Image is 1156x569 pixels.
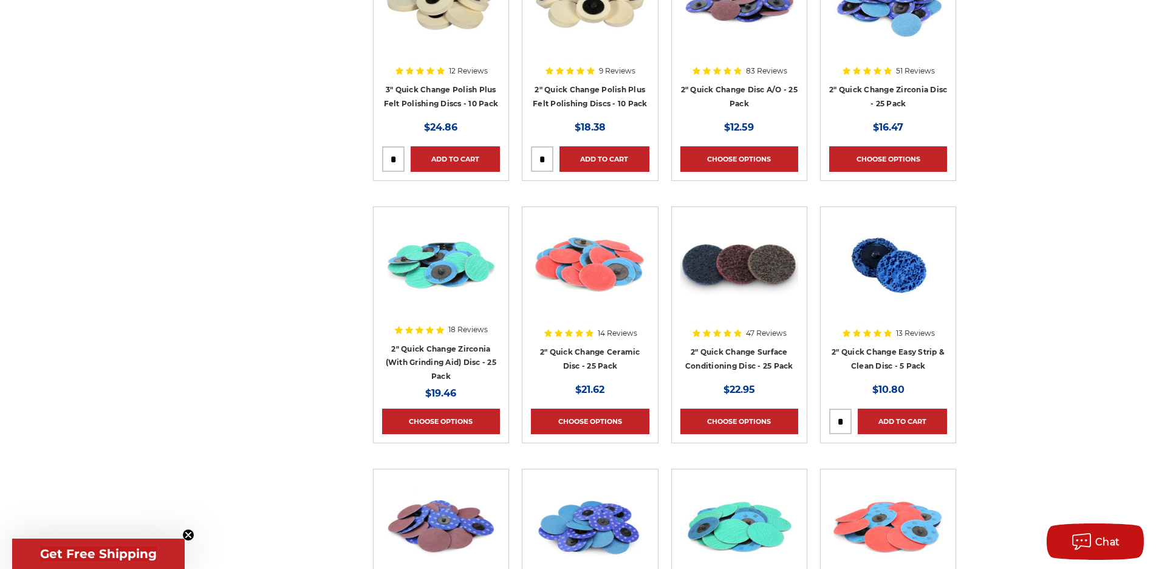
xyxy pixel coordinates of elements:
[1047,523,1144,560] button: Chat
[531,216,649,371] a: 2 inch quick change sanding disc Ceramic
[531,409,649,434] a: Choose Options
[680,409,798,434] a: Choose Options
[559,146,649,172] a: Add to Cart
[1095,536,1120,548] span: Chat
[531,216,649,313] img: 2 inch quick change sanding disc Ceramic
[873,121,903,133] span: $16.47
[858,409,947,434] a: Add to Cart
[382,409,500,434] a: Choose Options
[680,146,798,172] a: Choose Options
[382,216,500,313] img: 2 inch zirconia plus grinding aid quick change disc
[723,384,755,395] span: $22.95
[680,216,798,313] img: Black Hawk Abrasives 2 inch quick change disc for surface preparation on metals
[425,387,456,399] span: $19.46
[411,146,500,172] a: Add to Cart
[575,121,606,133] span: $18.38
[40,547,157,561] span: Get Free Shipping
[424,121,457,133] span: $24.86
[724,121,754,133] span: $12.59
[829,216,947,313] img: 2 inch strip and clean blue quick change discs
[575,384,604,395] span: $21.62
[680,216,798,371] a: Black Hawk Abrasives 2 inch quick change disc for surface preparation on metals
[182,529,194,541] button: Close teaser
[12,539,185,569] div: Get Free ShippingClose teaser
[382,216,500,371] a: 2 inch zirconia plus grinding aid quick change disc
[829,216,947,371] a: 2 inch strip and clean blue quick change discs
[829,146,947,172] a: Choose Options
[386,344,496,381] a: 2" Quick Change Zirconia (With Grinding Aid) Disc - 25 Pack
[872,384,905,395] span: $10.80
